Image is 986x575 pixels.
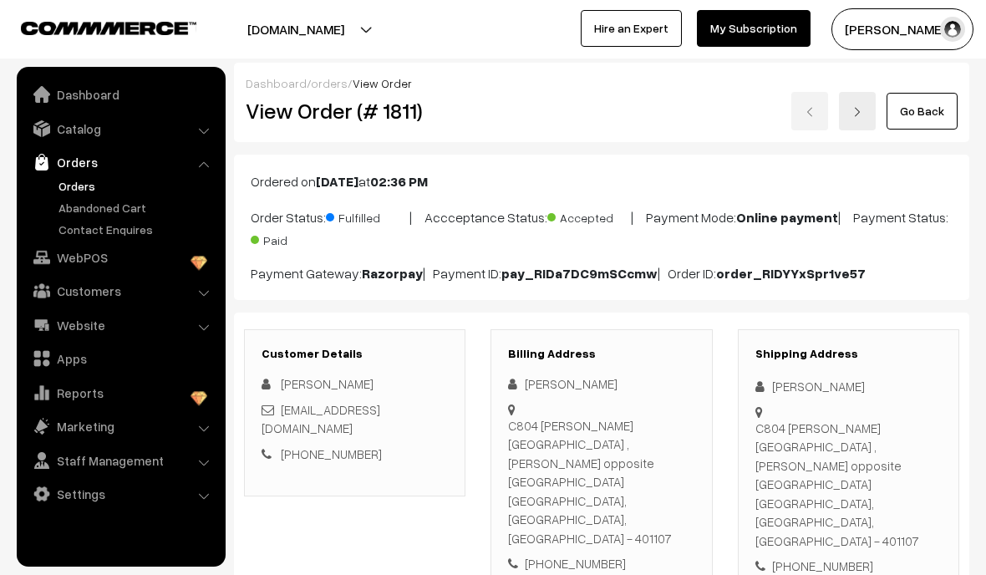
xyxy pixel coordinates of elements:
a: Orders [21,147,220,177]
div: [PERSON_NAME] [755,377,942,396]
a: Reports [21,378,220,408]
span: View Order [353,76,412,90]
a: Orders [54,177,220,195]
a: WebPOS [21,242,220,272]
h3: Shipping Address [755,347,942,361]
img: right-arrow.png [852,107,862,117]
b: pay_RIDa7DC9mSCcmw [501,265,658,282]
b: 02:36 PM [370,173,428,190]
div: [PHONE_NUMBER] [508,554,694,573]
div: C804 [PERSON_NAME][GEOGRAPHIC_DATA] , [PERSON_NAME] opposite [GEOGRAPHIC_DATA] [GEOGRAPHIC_DATA],... [508,416,694,548]
img: user [940,17,965,42]
a: Hire an Expert [581,10,682,47]
h3: Customer Details [262,347,448,361]
a: Website [21,310,220,340]
a: Go Back [887,93,958,130]
a: My Subscription [697,10,811,47]
h3: Billing Address [508,347,694,361]
button: [PERSON_NAME]… [831,8,973,50]
a: orders [311,76,348,90]
button: [DOMAIN_NAME] [189,8,403,50]
div: C804 [PERSON_NAME][GEOGRAPHIC_DATA] , [PERSON_NAME] opposite [GEOGRAPHIC_DATA] [GEOGRAPHIC_DATA],... [755,419,942,551]
span: Fulfilled [326,205,409,226]
p: Payment Gateway: | Payment ID: | Order ID: [251,263,953,283]
p: Ordered on at [251,171,953,191]
a: Dashboard [21,79,220,109]
a: Dashboard [246,76,307,90]
b: order_RIDYYxSpr1ve57 [716,265,866,282]
span: Paid [251,227,334,249]
a: Customers [21,276,220,306]
b: Online payment [736,209,838,226]
a: Contact Enquires [54,221,220,238]
b: [DATE] [316,173,358,190]
a: [EMAIL_ADDRESS][DOMAIN_NAME] [262,402,380,436]
div: / / [246,74,958,92]
p: Order Status: | Accceptance Status: | Payment Mode: | Payment Status: [251,205,953,250]
a: COMMMERCE [21,17,167,37]
a: [PHONE_NUMBER] [281,446,382,461]
a: Settings [21,479,220,509]
a: Abandoned Cart [54,199,220,216]
a: Staff Management [21,445,220,476]
div: [PERSON_NAME] [508,374,694,394]
a: Marketing [21,411,220,441]
span: Accepted [547,205,631,226]
b: Razorpay [362,265,423,282]
a: Catalog [21,114,220,144]
h2: View Order (# 1811) [246,98,466,124]
img: COMMMERCE [21,22,196,34]
span: [PERSON_NAME] [281,376,374,391]
a: Apps [21,343,220,374]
